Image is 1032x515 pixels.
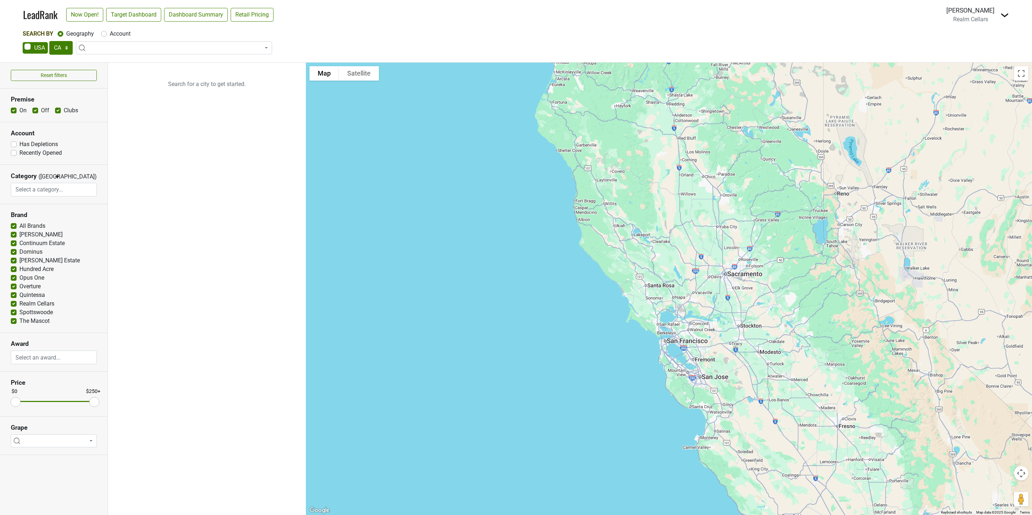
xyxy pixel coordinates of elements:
img: Google [308,506,331,515]
label: The Mascot [19,317,50,325]
label: Continuum Estate [19,239,65,248]
button: Drag Pegman onto the map to open Street View [1014,492,1028,506]
label: [PERSON_NAME] [19,230,63,239]
input: Select a category... [11,183,96,196]
label: Spottswoode [19,308,53,317]
label: Clubs [64,106,78,115]
label: Realm Cellars [19,299,54,308]
a: Open this area in Google Maps (opens a new window) [308,506,331,515]
img: Dropdown Menu [1000,11,1009,19]
span: Map data ©2025 Google [976,510,1015,514]
p: Search for a city to get started. [108,63,306,106]
h3: Account [11,130,97,137]
div: $250+ [86,388,100,396]
h3: Grape [11,424,97,432]
label: Opus One [19,274,44,282]
button: Show street map [309,66,339,81]
input: Select an award... [11,351,96,364]
a: Now Open! [66,8,103,22]
label: Account [110,30,131,38]
a: Retail Pricing [231,8,273,22]
span: ([GEOGRAPHIC_DATA]) [39,172,53,183]
label: All Brands [19,222,45,230]
span: ▼ [55,173,60,180]
span: Search By [23,30,53,37]
h3: Brand [11,211,97,219]
button: Map camera controls [1014,466,1028,480]
label: Quintessa [19,291,45,299]
label: [PERSON_NAME] Estate [19,256,80,265]
button: Keyboard shortcuts [941,510,972,515]
a: Target Dashboard [106,8,161,22]
div: $0 [12,388,17,396]
label: Has Depletions [19,140,58,149]
label: Geography [66,30,94,38]
a: Terms [1020,510,1030,514]
a: Dashboard Summary [164,8,228,22]
button: Reset filters [11,70,97,81]
label: Recently Opened [19,149,62,157]
h3: Award [11,340,97,348]
h3: Category [11,172,37,180]
button: Toggle fullscreen view [1014,66,1028,81]
div: [PERSON_NAME] [946,6,995,15]
span: Realm Cellars [953,16,988,23]
a: LeadRank [23,7,58,22]
button: Show satellite imagery [339,66,379,81]
h3: Premise [11,96,97,103]
label: On [19,106,27,115]
h3: Price [11,379,97,387]
label: Hundred Acre [19,265,54,274]
label: Off [41,106,49,115]
label: Dominus [19,248,42,256]
label: Overture [19,282,41,291]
